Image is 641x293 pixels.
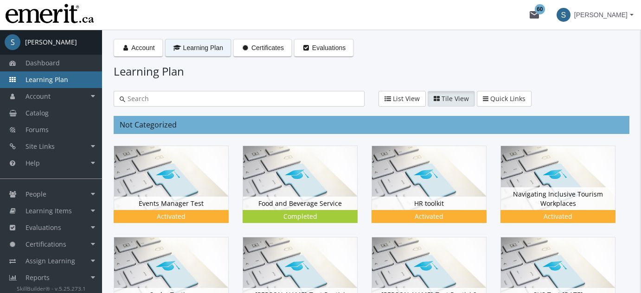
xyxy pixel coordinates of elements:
span: Assign Learning [26,256,75,265]
h1: Learning Plan [114,64,629,79]
button: Learning Plan [165,39,231,57]
div: Activated [373,212,485,221]
span: Forums [26,125,49,134]
i: Evaluations [302,45,310,51]
span: [PERSON_NAME] [574,6,628,23]
button: Evaluations [294,39,353,57]
div: Activated [502,212,614,221]
div: HR toolkit [372,146,500,237]
span: Evaluations [26,223,61,232]
i: Certificates [241,45,250,51]
span: Learning Plan [183,44,223,51]
span: List View [393,94,420,103]
button: Account [114,39,163,57]
span: Quick Links [490,94,526,103]
div: [PERSON_NAME] [25,38,77,47]
div: Food and Beverage Service [243,146,372,237]
span: Reports [26,273,50,282]
span: Catalog [26,108,49,117]
span: Certificates [251,44,284,51]
span: Help [26,159,40,167]
span: Learning Plan [26,75,68,84]
div: Events Manager Test [114,146,243,237]
div: Events Manager Test [114,197,228,210]
div: Food and Beverage Service [243,197,357,210]
input: Search [125,94,359,103]
div: HR toolkit [372,197,486,210]
div: Navigating Inclusive Tourism Workplaces [500,146,629,237]
span: Account [131,44,155,51]
span: Certifications [26,240,66,248]
span: Tile View [442,94,469,103]
span: People [26,190,46,198]
div: Activated [115,212,227,221]
button: Certificates [233,39,292,57]
i: Account [122,45,130,51]
small: SkillBuilder® - v.5.25.273.1 [17,285,86,292]
span: Site Links [26,142,55,151]
span: Learning Items [26,206,72,215]
div: Navigating Inclusive Tourism Workplaces [501,187,615,210]
span: Not Categorized [120,120,177,130]
span: S [557,8,570,22]
span: Evaluations [312,44,346,51]
span: S [5,34,20,50]
div: Completed [244,212,356,221]
span: Account [26,92,51,101]
i: Learning Plan [173,45,181,51]
span: Dashboard [26,58,60,67]
mat-icon: mail [529,9,540,20]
